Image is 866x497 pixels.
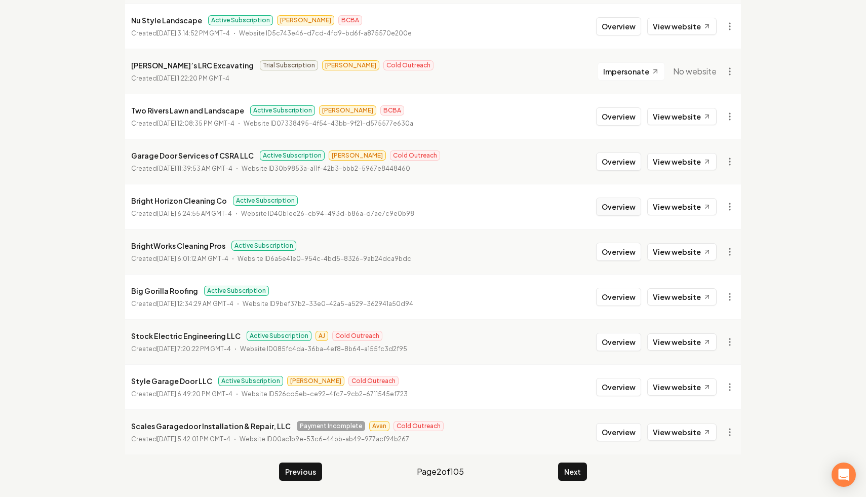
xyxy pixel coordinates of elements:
[647,378,717,396] a: View website
[157,74,229,82] time: [DATE] 1:22:20 PM GMT-4
[596,288,641,306] button: Overview
[647,288,717,305] a: View website
[208,15,273,25] span: Active Subscription
[647,243,717,260] a: View website
[204,286,269,296] span: Active Subscription
[596,17,641,35] button: Overview
[558,463,587,481] button: Next
[647,18,717,35] a: View website
[383,60,434,70] span: Cold Outreach
[417,466,464,478] span: Page 2 of 105
[598,62,665,81] button: Impersonate
[233,196,298,206] span: Active Subscription
[393,421,444,431] span: Cold Outreach
[131,14,202,26] p: Nu Style Landscape
[332,331,382,341] span: Cold Outreach
[131,73,229,84] p: Created
[131,420,291,432] p: Scales Garagedoor Installation & Repair, LLC
[647,333,717,351] a: View website
[329,150,386,161] span: [PERSON_NAME]
[247,331,311,341] span: Active Subscription
[131,164,232,174] p: Created
[242,164,410,174] p: Website ID 30b9853a-a11f-42b3-bbb2-5967e8448460
[157,300,233,308] time: [DATE] 12:34:29 AM GMT-4
[131,254,228,264] p: Created
[319,105,376,116] span: [PERSON_NAME]
[131,299,233,309] p: Created
[260,60,318,70] span: Trial Subscription
[260,150,325,161] span: Active Subscription
[131,285,198,297] p: Big Gorilla Roofing
[390,150,440,161] span: Cold Outreach
[277,15,334,25] span: [PERSON_NAME]
[131,344,231,354] p: Created
[240,344,407,354] p: Website ID 085fc4da-36ba-4ef8-8b64-a155fc3d2f95
[287,376,344,386] span: [PERSON_NAME]
[596,107,641,126] button: Overview
[157,120,234,127] time: [DATE] 12:08:35 PM GMT-4
[131,330,241,342] p: Stock Electric Engineering LLC
[596,198,641,216] button: Overview
[338,15,362,25] span: BCBA
[157,165,232,172] time: [DATE] 11:39:53 AM GMT-4
[131,195,227,207] p: Bright Horizon Cleaning Co
[380,105,404,116] span: BCBA
[596,333,641,351] button: Overview
[157,210,232,217] time: [DATE] 6:24:55 AM GMT-4
[279,463,322,481] button: Previous
[647,108,717,125] a: View website
[238,254,411,264] p: Website ID 6a5e41e0-954c-4bd5-8326-9ab24dca9bdc
[218,376,283,386] span: Active Subscription
[603,66,649,77] span: Impersonate
[157,29,230,37] time: [DATE] 3:14:52 PM GMT-4
[131,389,232,399] p: Created
[647,198,717,215] a: View website
[131,375,212,387] p: Style Garage Door LLC
[157,345,231,353] time: [DATE] 7:20:22 PM GMT-4
[131,119,234,129] p: Created
[250,105,315,116] span: Active Subscription
[369,421,389,431] span: Avan
[240,434,409,444] p: Website ID 00ac1b9e-53c6-44bb-ab49-977acf94b267
[243,299,413,309] p: Website ID 9bef37b2-33e0-42a5-a529-362941a50d94
[131,240,225,252] p: BrightWorks Cleaning Pros
[157,390,232,398] time: [DATE] 6:49:20 PM GMT-4
[131,104,244,117] p: Two Rivers Lawn and Landscape
[647,424,717,441] a: View website
[241,209,414,219] p: Website ID 40b1ee26-cb94-493d-b86a-d7ae7c9e0b98
[231,241,296,251] span: Active Subscription
[131,149,254,162] p: Garage Door Services of CSRA LLC
[647,153,717,170] a: View website
[239,28,412,39] p: Website ID 5c743e46-d7cd-4fd9-bd6f-a875570e200e
[596,423,641,441] button: Overview
[673,65,717,78] span: No website
[297,421,365,431] span: Payment Incomplete
[131,59,254,71] p: [PERSON_NAME]’s LRC Excavating
[131,28,230,39] p: Created
[244,119,413,129] p: Website ID 07338495-4f54-43bb-9f21-d575577e630a
[596,152,641,171] button: Overview
[348,376,399,386] span: Cold Outreach
[157,435,230,443] time: [DATE] 5:42:01 PM GMT-4
[596,378,641,396] button: Overview
[131,209,232,219] p: Created
[596,243,641,261] button: Overview
[832,463,856,487] div: Open Intercom Messenger
[316,331,328,341] span: AJ
[322,60,379,70] span: [PERSON_NAME]
[157,255,228,262] time: [DATE] 6:01:12 AM GMT-4
[242,389,408,399] p: Website ID 526cd5eb-ce92-4fc7-9cb2-6711545ef723
[131,434,230,444] p: Created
